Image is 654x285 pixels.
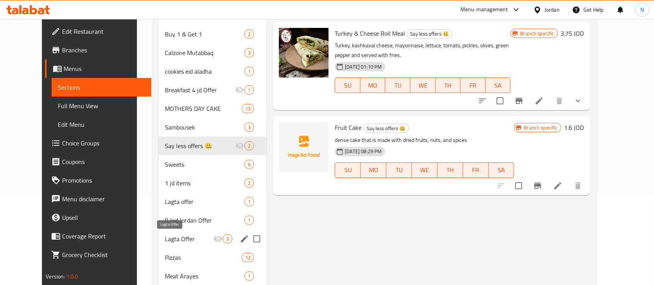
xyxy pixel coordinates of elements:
[245,217,254,224] span: 1
[239,233,250,245] button: edit
[165,123,244,132] span: Sambousek
[342,148,385,155] span: [DATE] 08:29 PM
[410,78,436,93] button: WE
[165,48,244,57] span: Calzone Mutabbaq
[165,29,244,39] span: Buy 1 & Get 1
[244,85,254,95] div: items
[165,104,242,113] span: MOTHERS DAY CAKE
[363,124,409,133] div: Say less offers 🤐
[52,78,151,97] a: Sections
[242,104,254,113] div: items
[245,68,254,75] span: 1
[242,105,254,112] span: 13
[62,250,145,259] span: Grocery Checklist
[45,245,151,264] a: Grocery Checklist
[58,120,145,129] span: Edit Menu
[159,155,266,174] div: Sweets6
[245,49,254,57] span: 3
[159,118,266,136] div: Sambousek3
[335,41,510,60] p: Turkey, kashkaval cheese, mayonnaise, lettuce, tomato, pickles, olives, green pepper and served w...
[46,271,65,282] span: Version:
[460,78,486,93] button: FR
[385,78,410,93] button: TU
[510,178,527,194] span: Select to update
[521,124,561,131] span: Branch specific
[564,122,584,133] h6: 1.6 JOD
[165,197,244,206] div: Lagta offer
[407,29,452,38] span: Say less offers 🤐
[159,43,266,62] div: Calzone Mutabbaq3
[244,123,254,132] div: items
[550,92,569,110] button: delete
[159,99,266,118] div: MOTHERS DAY CAKE13
[62,176,145,185] span: Promotions
[360,78,386,93] button: MO
[62,27,145,36] span: Edit Restaurant
[338,80,357,91] span: SU
[165,271,244,281] span: Meat Arayes
[159,25,266,43] div: Buy 1 & Get 12
[58,83,145,92] span: Sections
[52,115,151,134] a: Edit Menu
[363,80,382,91] span: MO
[407,29,452,39] div: Say less offers 🤐
[438,162,463,178] button: TH
[159,174,266,192] div: 1 jd items2
[244,271,254,281] div: items
[244,29,254,39] div: items
[45,22,151,41] a: Edit Restaurant
[335,28,405,39] span: Turkey & Cheese Roll Meal
[389,164,409,176] span: TU
[436,78,461,93] button: TH
[235,141,244,150] svg: Inactive section
[486,78,511,93] button: SA
[165,160,244,169] span: Sweets
[338,164,358,176] span: SU
[279,28,329,78] img: Turkey & Cheese Roll Meal
[66,271,78,282] span: 1.0.0
[159,248,266,267] div: Pizzas12
[535,96,544,105] a: Edit menu item
[165,216,244,225] div: 8 Jod Jordan Offer
[364,164,383,176] span: MO
[335,135,514,145] p: dense cake that is made with dried fruits, nuts, and spices
[62,194,145,204] span: Menu disclaimer
[245,273,254,280] span: 1
[463,162,489,178] button: FR
[213,234,223,244] svg: Inactive section
[62,157,145,166] span: Coupons
[165,85,235,95] span: Breakfast 4 jd Offer
[165,253,242,262] span: Pizzas
[473,92,492,110] button: sort-choices
[165,141,235,150] span: Say less offers 🤐
[335,78,360,93] button: SU
[159,136,266,155] div: Say less offers 🤐2
[45,208,151,227] a: Upsell
[62,231,145,241] span: Coverage Report
[528,176,547,195] button: Branch-specific-item
[363,124,408,133] span: Say less offers 🤐
[335,162,361,178] button: SU
[569,176,587,195] button: delete
[492,164,511,176] span: SA
[244,48,254,57] div: items
[245,86,254,94] span: 1
[62,45,145,55] span: Branches
[45,152,151,171] a: Coupons
[244,178,254,188] div: items
[165,178,244,188] span: 1 jd items
[573,96,583,105] svg: Show Choices
[492,93,508,109] span: Select to update
[415,164,434,176] span: WE
[439,80,458,91] span: TH
[569,92,587,110] button: show more
[45,134,151,152] a: Choice Groups
[165,67,244,76] span: cookies eid aladha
